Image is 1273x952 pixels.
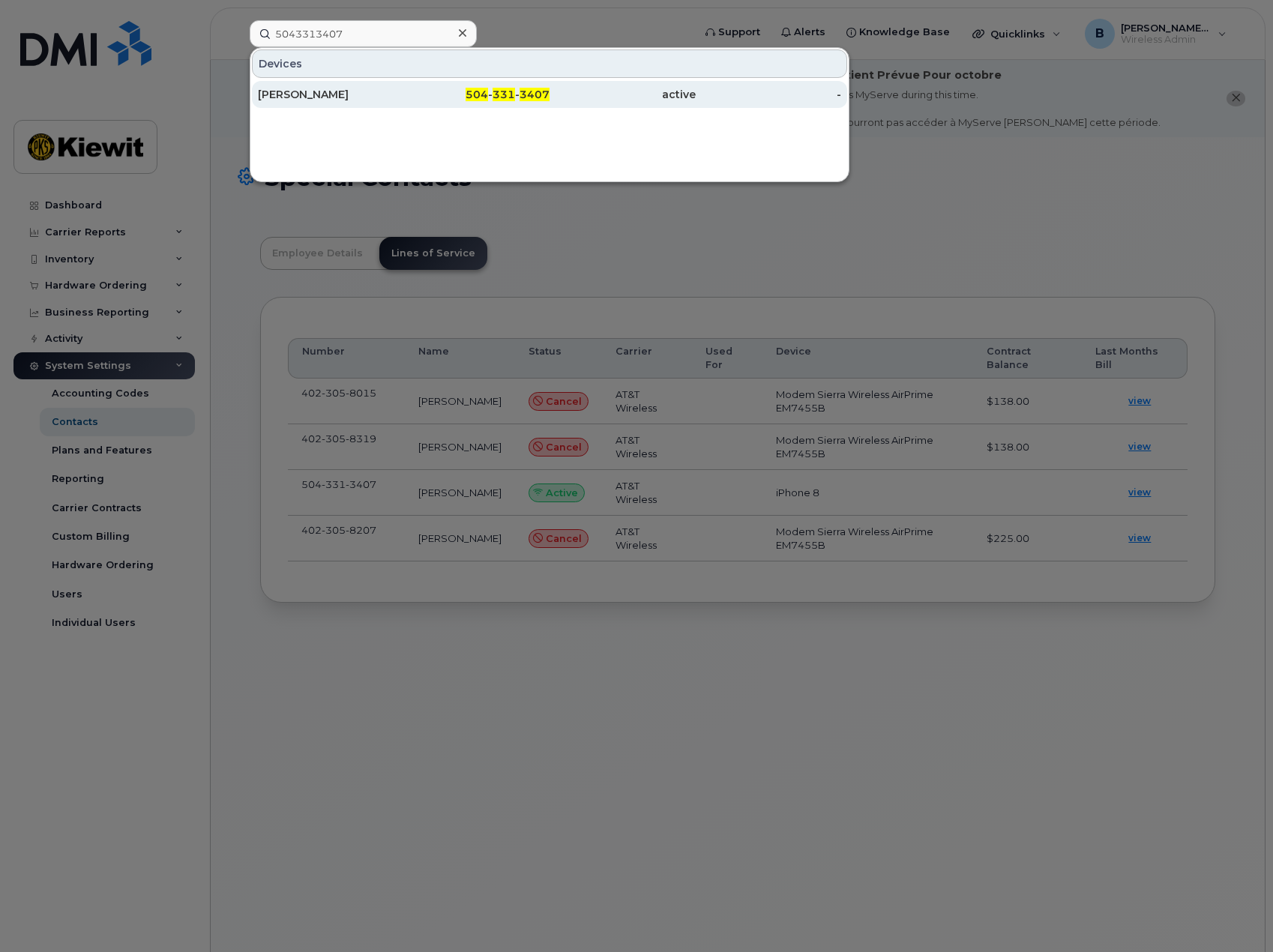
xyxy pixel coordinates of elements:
[696,87,842,102] div: -
[258,87,404,102] div: [PERSON_NAME]
[404,87,550,102] div: - -
[466,88,488,101] span: 504
[252,49,847,78] div: Devices
[493,88,515,101] span: 331
[550,87,696,102] div: active
[520,88,550,101] span: 3407
[252,81,847,108] a: [PERSON_NAME]504-331-3407active-
[1208,887,1262,941] iframe: Messenger Launcher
